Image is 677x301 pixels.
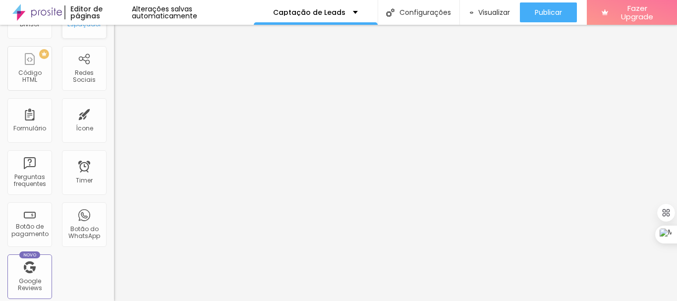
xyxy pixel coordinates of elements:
[612,4,662,21] span: Fazer Upgrade
[535,8,562,16] span: Publicar
[386,8,395,17] img: Icone
[478,8,510,16] span: Visualizar
[460,2,520,22] button: Visualizar
[10,174,49,188] div: Perguntas frequentes
[10,278,49,292] div: Google Reviews
[64,226,104,240] div: Botão do WhatsApp
[132,5,254,19] div: Alterações salvas automaticamente
[10,69,49,84] div: Código HTML
[520,2,577,22] button: Publicar
[76,177,93,184] div: Timer
[64,69,104,84] div: Redes Sociais
[10,223,49,238] div: Botão de pagamento
[64,5,131,19] div: Editor de páginas
[273,9,345,16] p: Captação de Leads
[76,125,93,132] div: Ícone
[20,21,40,28] div: Divisor
[114,25,677,301] iframe: Editor
[67,21,101,28] div: Espaçador
[19,251,41,258] div: Novo
[470,8,474,17] img: view-1.svg
[13,125,46,132] div: Formulário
